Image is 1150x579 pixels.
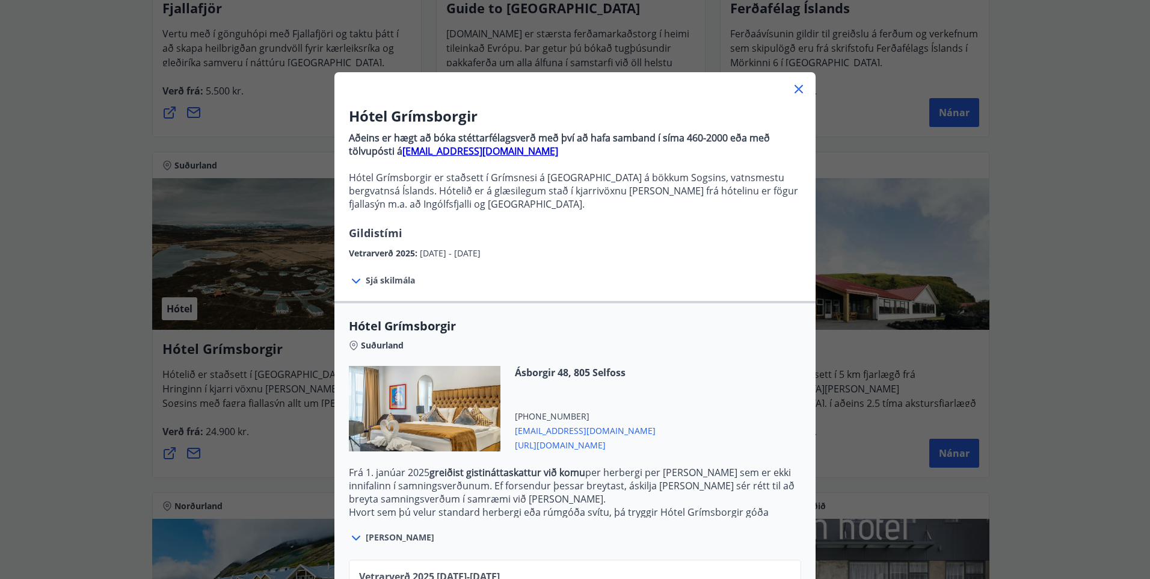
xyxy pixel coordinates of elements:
[349,106,801,126] h3: Hótel Grímsborgir
[349,247,420,259] span: Vetrarverð 2025 :
[366,531,434,543] span: [PERSON_NAME]
[429,466,585,479] strong: greiðist gistináttaskattur við komu
[349,318,801,335] span: Hótel Grímsborgir
[420,247,481,259] span: [DATE] - [DATE]
[402,144,558,158] a: [EMAIL_ADDRESS][DOMAIN_NAME]
[349,506,801,532] p: Hvort sem þú velur standard herbergi eða rúmgóða svítu, þá tryggir Hótel Grímsborgir góða upplifu...
[515,366,656,379] span: Ásborgir 48, 805 Selfoss
[515,423,656,437] span: [EMAIL_ADDRESS][DOMAIN_NAME]
[349,171,801,211] p: Hótel Grímsborgir er staðsett í Grímsnesi á [GEOGRAPHIC_DATA] á bökkum Sogsins, vatnsmestu bergva...
[349,226,402,240] span: Gildistími
[361,339,404,351] span: Suðurland
[366,274,415,286] span: Sjá skilmála
[515,410,656,423] span: [PHONE_NUMBER]
[349,131,770,158] strong: Aðeins er hægt að bóka stéttarfélagsverð með því að hafa samband í síma 460-2000 eða með tölvupós...
[349,466,801,506] p: Frá 1. janúar 2025 per herbergi per [PERSON_NAME] sem er ekki innifalinn í samningsverðunum. Ef f...
[515,437,656,451] span: [URL][DOMAIN_NAME]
